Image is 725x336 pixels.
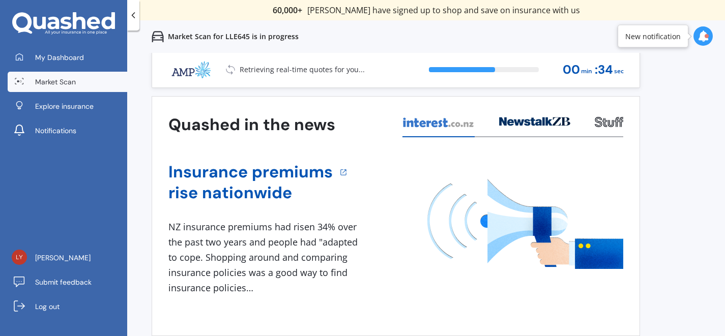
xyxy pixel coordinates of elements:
img: media image [427,179,623,269]
p: Retrieving real-time quotes for you... [240,65,365,75]
span: My Dashboard [35,52,84,63]
a: Explore insurance [8,96,127,116]
a: Log out [8,296,127,317]
span: Market Scan [35,77,76,87]
span: : 34 [595,63,613,77]
span: sec [614,65,624,78]
div: NZ insurance premiums had risen 34% over the past two years and people had "adapted to cope. Shop... [168,220,362,295]
a: Insurance premiums [168,162,333,182]
span: min [581,65,592,78]
span: Submit feedback [35,277,92,287]
a: [PERSON_NAME] [8,248,127,268]
a: rise nationwide [168,182,333,203]
img: car.f15378c7a67c060ca3f3.svg [152,30,164,43]
span: Explore insurance [35,101,94,111]
a: Submit feedback [8,272,127,292]
span: Notifications [35,126,76,136]
a: Notifications [8,120,127,141]
h3: Quashed in the news [168,114,335,135]
img: c75bd099f93ec10af1460070fecdb520 [12,250,27,265]
a: My Dashboard [8,47,127,68]
p: Market Scan for LLE645 is in progress [168,32,299,42]
span: 00 [563,63,580,77]
span: [PERSON_NAME] [35,253,91,263]
div: New notification [625,31,681,41]
span: Log out [35,301,60,312]
a: Market Scan [8,72,127,92]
